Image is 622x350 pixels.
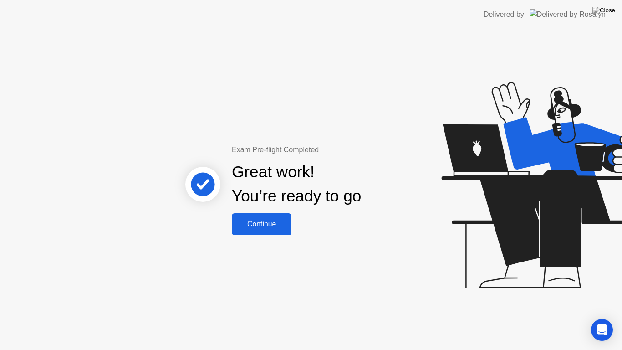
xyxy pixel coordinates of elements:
[232,160,361,208] div: Great work! You’re ready to go
[232,213,291,235] button: Continue
[484,9,524,20] div: Delivered by
[592,7,615,14] img: Close
[530,9,606,20] img: Delivered by Rosalyn
[235,220,289,228] div: Continue
[591,319,613,341] div: Open Intercom Messenger
[232,144,420,155] div: Exam Pre-flight Completed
